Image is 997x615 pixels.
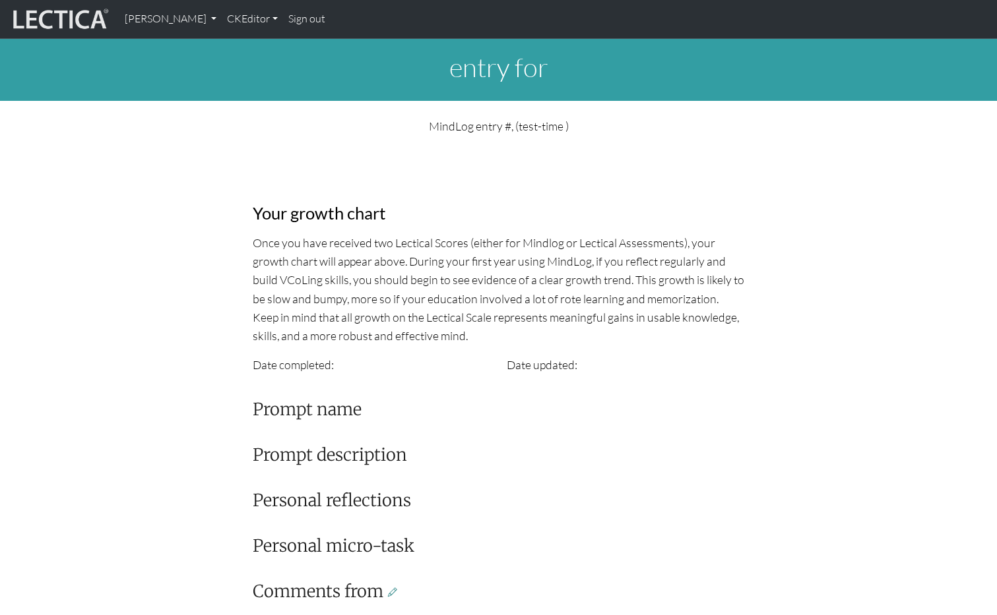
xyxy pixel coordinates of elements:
h3: Personal micro-task [253,536,745,556]
h3: Personal reflections [253,490,745,511]
a: CKEditor [222,5,283,33]
p: Once you have received two Lectical Scores (either for Mindlog or Lectical Assessments), your gro... [253,233,745,345]
a: Sign out [283,5,331,33]
p: MindLog entry #, (test-time ) [253,117,745,135]
h3: Your growth chart [253,203,745,223]
div: Date updated: [499,355,753,374]
img: lecticalive [10,7,109,32]
a: [PERSON_NAME] [119,5,222,33]
h3: Prompt name [253,399,745,420]
label: Date completed: [253,355,334,374]
h3: Prompt description [253,445,745,465]
h3: Comments from [253,581,745,602]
